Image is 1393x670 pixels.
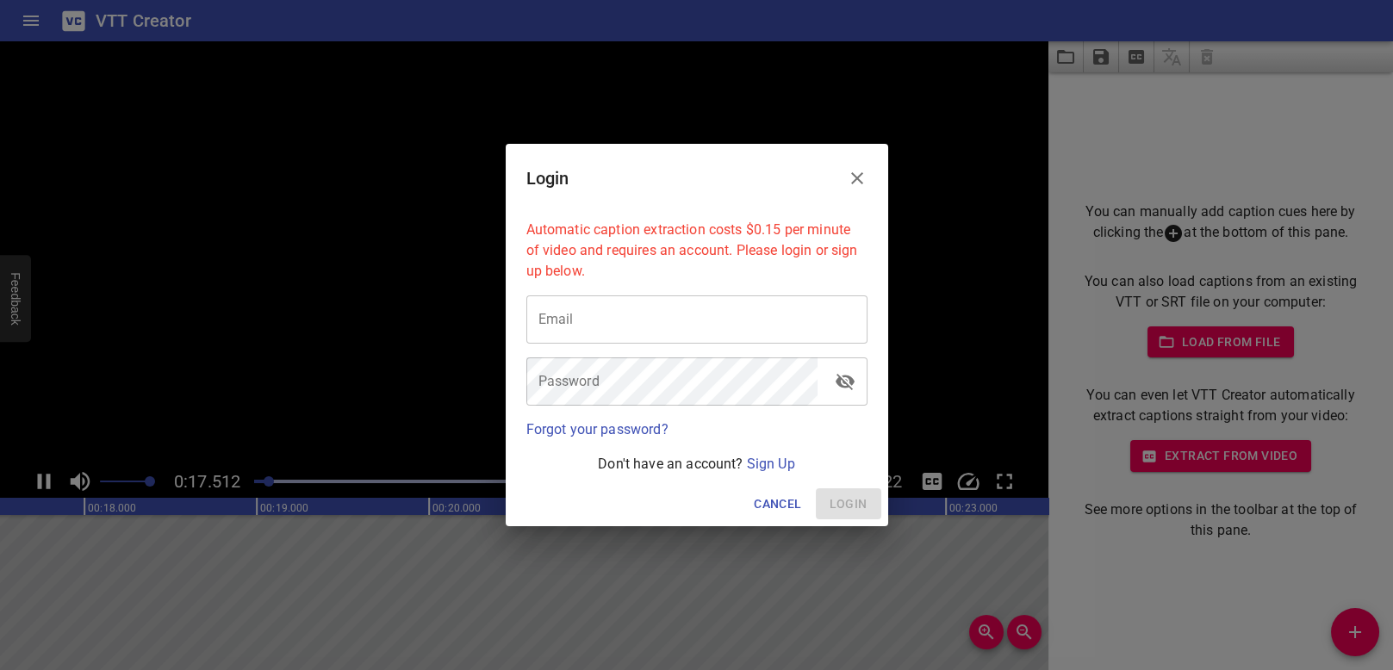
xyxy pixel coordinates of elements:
[824,361,866,402] button: toggle password visibility
[526,421,669,437] a: Forgot your password?
[754,493,801,515] span: Cancel
[526,164,569,192] h6: Login
[747,456,795,472] a: Sign Up
[747,488,808,520] button: Cancel
[526,220,868,282] p: Automatic caption extraction costs $0.15 per minute of video and requires an account. Please logi...
[526,454,868,475] p: Don't have an account?
[836,158,878,199] button: Close
[816,488,881,520] span: Please enter your email and password above.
